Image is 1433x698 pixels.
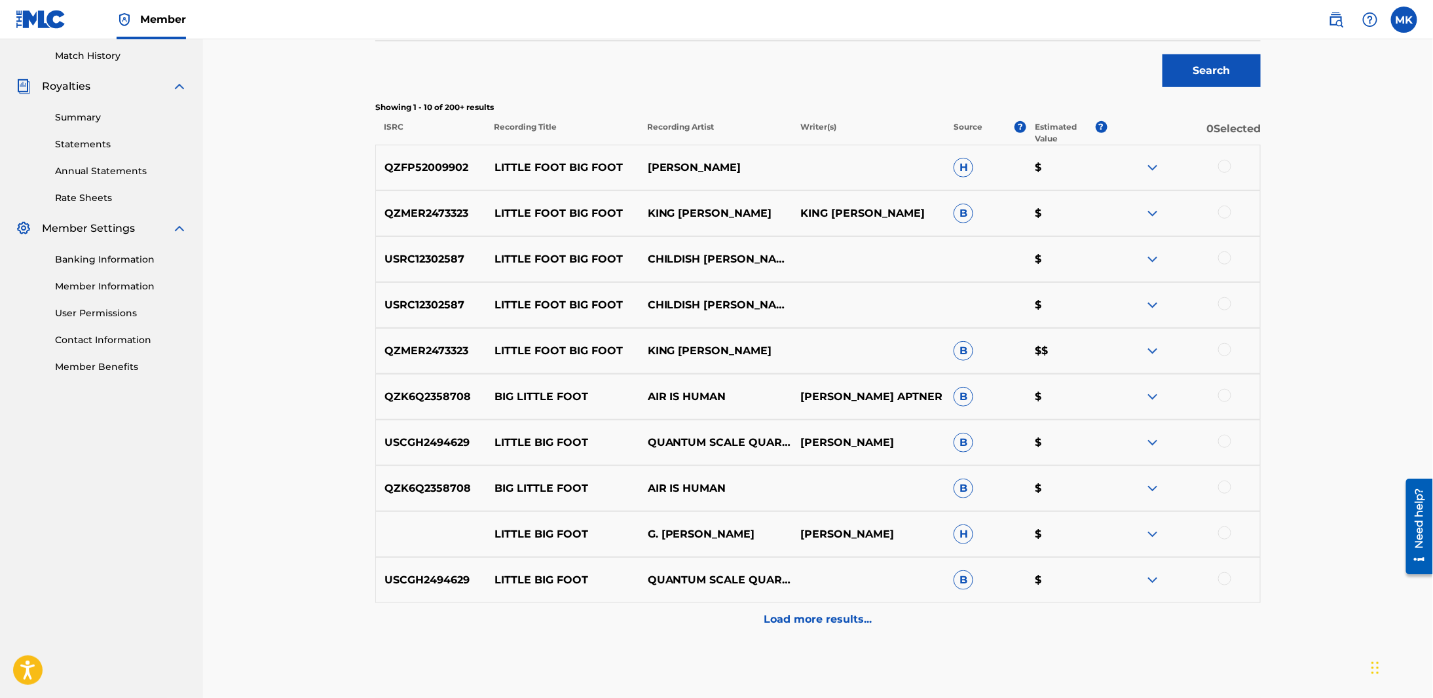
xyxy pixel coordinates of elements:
p: LITTLE FOOT BIG FOOT [486,160,639,175]
p: $ [1026,572,1107,588]
p: $ [1026,206,1107,221]
p: USRC12302587 [376,297,486,313]
p: Writer(s) [792,121,945,145]
p: Source [954,121,983,145]
img: expand [172,79,187,94]
p: AIR IS HUMAN [639,481,792,496]
img: Royalties [16,79,31,94]
p: QZK6Q2358708 [376,481,486,496]
p: LITTLE FOOT BIG FOOT [486,251,639,267]
span: H [954,158,973,177]
span: B [954,570,973,590]
span: H [954,524,973,544]
p: LITTLE FOOT BIG FOOT [486,206,639,221]
p: $ [1026,297,1107,313]
span: ? [1014,121,1026,133]
img: expand [1145,572,1161,588]
p: $$ [1026,343,1107,359]
p: BIG LITTLE FOOT [486,481,639,496]
p: CHILDISH [PERSON_NAME] FEAT. [PERSON_NAME] NUDY [639,251,792,267]
p: KING [PERSON_NAME] [639,206,792,221]
p: AIR IS HUMAN [639,389,792,405]
img: help [1362,12,1378,28]
img: Member Settings [16,221,31,236]
a: Rate Sheets [55,191,187,205]
p: Showing 1 - 10 of 200+ results [375,101,1261,113]
a: Banking Information [55,253,187,266]
span: Member [140,12,186,27]
p: [PERSON_NAME] [639,160,792,175]
span: B [954,341,973,361]
img: expand [1145,526,1161,542]
p: USCGH2494629 [376,572,486,588]
span: ? [1096,121,1107,133]
span: B [954,387,973,407]
a: Statements [55,138,187,151]
p: KING [PERSON_NAME] [792,206,945,221]
p: $ [1026,481,1107,496]
p: LITTLE FOOT BIG FOOT [486,297,639,313]
img: search [1328,12,1344,28]
p: $ [1026,435,1107,450]
img: expand [1145,343,1161,359]
p: 0 Selected [1107,121,1261,145]
img: expand [1145,389,1161,405]
img: expand [1145,251,1161,267]
p: [PERSON_NAME] APTNER [792,389,945,405]
a: Annual Statements [55,164,187,178]
a: Member Information [55,280,187,293]
span: B [954,204,973,223]
div: Help [1357,7,1383,33]
p: LITTLE BIG FOOT [486,572,639,588]
img: expand [1145,160,1161,175]
iframe: Resource Center [1396,473,1433,579]
a: Summary [55,111,187,124]
p: QZK6Q2358708 [376,389,486,405]
p: ISRC [375,121,485,145]
p: USCGH2494629 [376,435,486,450]
p: QZFP52009902 [376,160,486,175]
p: $ [1026,160,1107,175]
p: G. [PERSON_NAME] [639,526,792,542]
a: Match History [55,49,187,63]
img: expand [172,221,187,236]
p: $ [1026,526,1107,542]
span: B [954,433,973,452]
p: CHILDISH [PERSON_NAME] [639,297,792,313]
p: QUANTUM SCALE QUARTET [639,435,792,450]
div: User Menu [1391,7,1417,33]
img: MLC Logo [16,10,66,29]
button: Search [1163,54,1261,87]
img: expand [1145,206,1161,221]
p: Recording Artist [639,121,792,145]
p: Estimated Value [1035,121,1095,145]
iframe: Chat Widget [1368,635,1433,698]
p: USRC12302587 [376,251,486,267]
p: LITTLE BIG FOOT [486,435,639,450]
p: QZMER2473323 [376,343,486,359]
p: KING [PERSON_NAME] [639,343,792,359]
p: LITTLE BIG FOOT [486,526,639,542]
p: [PERSON_NAME] [792,435,945,450]
img: expand [1145,297,1161,313]
p: LITTLE FOOT BIG FOOT [486,343,639,359]
a: Member Benefits [55,360,187,374]
span: B [954,479,973,498]
img: Top Rightsholder [117,12,132,28]
p: [PERSON_NAME] [792,526,945,542]
p: $ [1026,389,1107,405]
a: Public Search [1323,7,1349,33]
a: User Permissions [55,306,187,320]
p: QZMER2473323 [376,206,486,221]
div: Drag [1371,648,1379,688]
a: Contact Information [55,333,187,347]
span: Royalties [42,79,90,94]
span: Member Settings [42,221,135,236]
img: expand [1145,481,1161,496]
p: Recording Title [485,121,639,145]
p: BIG LITTLE FOOT [486,389,639,405]
p: $ [1026,251,1107,267]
